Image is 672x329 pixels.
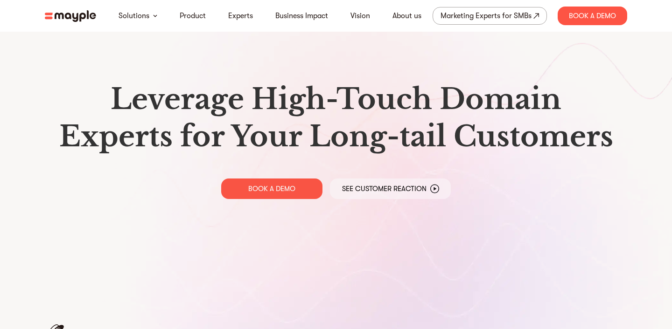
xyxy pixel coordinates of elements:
a: Solutions [119,10,149,21]
a: BOOK A DEMO [221,178,322,199]
a: Experts [228,10,253,21]
a: Marketing Experts for SMBs [433,7,547,25]
a: Business Impact [275,10,328,21]
div: Marketing Experts for SMBs [441,9,532,22]
a: Vision [350,10,370,21]
img: mayple-logo [45,10,96,22]
p: BOOK A DEMO [248,184,295,193]
a: Product [180,10,206,21]
a: About us [392,10,421,21]
img: arrow-down [153,14,157,17]
div: Book A Demo [558,7,627,25]
a: See Customer Reaction [330,178,451,199]
h1: Leverage High-Touch Domain Experts for Your Long-tail Customers [52,81,620,155]
p: See Customer Reaction [342,184,427,193]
